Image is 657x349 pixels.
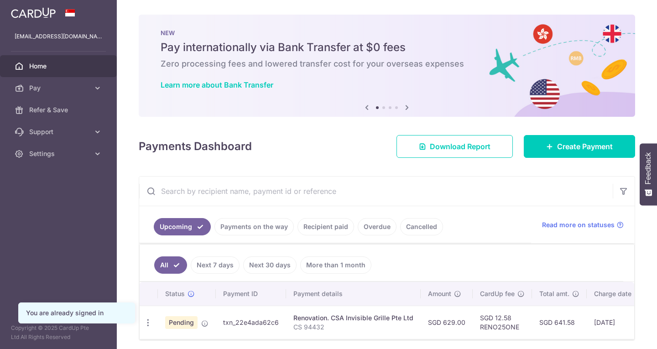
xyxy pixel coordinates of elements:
input: Search by recipient name, payment id or reference [139,177,613,206]
h4: Payments Dashboard [139,138,252,155]
h6: Zero processing fees and lowered transfer cost for your overseas expenses [161,58,613,69]
span: Feedback [644,152,652,184]
span: Create Payment [557,141,613,152]
td: SGD 629.00 [421,306,473,339]
th: Payment details [286,282,421,306]
a: Overdue [358,218,396,235]
span: Home [29,62,89,71]
a: Recipient paid [297,218,354,235]
img: Bank transfer banner [139,15,635,117]
a: Next 7 days [191,256,240,274]
a: Upcoming [154,218,211,235]
th: Payment ID [216,282,286,306]
span: Total amt. [539,289,569,298]
span: Pending [165,316,198,329]
td: [DATE] [587,306,649,339]
span: Charge date [594,289,631,298]
a: Next 30 days [243,256,297,274]
a: All [154,256,187,274]
td: txn_22e4ada62c6 [216,306,286,339]
h5: Pay internationally via Bank Transfer at $0 fees [161,40,613,55]
iframe: Opens a widget where you can find more information [599,322,648,344]
span: Read more on statuses [542,220,615,229]
p: NEW [161,29,613,36]
a: Learn more about Bank Transfer [161,80,273,89]
p: [EMAIL_ADDRESS][DOMAIN_NAME] [15,32,102,41]
button: Feedback - Show survey [640,143,657,205]
span: CardUp fee [480,289,515,298]
a: Payments on the way [214,218,294,235]
span: Support [29,127,89,136]
p: CS 94432 [293,323,413,332]
span: Settings [29,149,89,158]
a: Cancelled [400,218,443,235]
td: SGD 641.58 [532,306,587,339]
div: Renovation. CSA Invisible Grille Pte Ltd [293,313,413,323]
span: Pay [29,83,89,93]
span: Download Report [430,141,490,152]
span: Status [165,289,185,298]
a: Read more on statuses [542,220,624,229]
a: Download Report [396,135,513,158]
img: CardUp [11,7,56,18]
span: Amount [428,289,451,298]
span: Refer & Save [29,105,89,115]
a: More than 1 month [300,256,371,274]
td: SGD 12.58 RENO25ONE [473,306,532,339]
div: You are already signed in [26,308,127,318]
a: Create Payment [524,135,635,158]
